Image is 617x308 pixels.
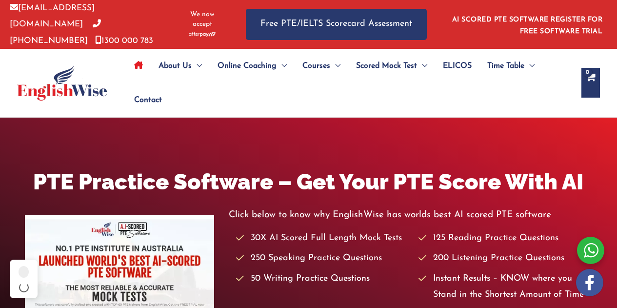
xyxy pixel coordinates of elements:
a: Contact [126,83,162,117]
a: ELICOS [435,49,479,83]
span: Menu Toggle [524,49,535,83]
a: View Shopping Cart, empty [581,68,600,98]
a: CoursesMenu Toggle [295,49,348,83]
h1: PTE Practice Software – Get Your PTE Score With AI [25,166,593,197]
a: Free PTE/IELTS Scorecard Assessment [246,9,427,40]
img: Afterpay-Logo [189,32,216,37]
a: About UsMenu Toggle [151,49,210,83]
li: 250 Speaking Practice Questions [236,250,410,267]
a: Scored Mock TestMenu Toggle [348,49,435,83]
li: Instant Results – KNOW where you Stand in the Shortest Amount of Time [418,271,592,304]
li: 30X AI Scored Full Length Mock Tests [236,230,410,246]
a: AI SCORED PTE SOFTWARE REGISTER FOR FREE SOFTWARE TRIAL [452,16,603,35]
span: Menu Toggle [417,49,427,83]
span: Menu Toggle [192,49,202,83]
a: [EMAIL_ADDRESS][DOMAIN_NAME] [10,4,95,28]
a: Online CoachingMenu Toggle [210,49,295,83]
span: Time Table [487,49,524,83]
p: Click below to know why EnglishWise has worlds best AI scored PTE software [229,207,593,223]
li: 200 Listening Practice Questions [418,250,592,267]
li: 125 Reading Practice Questions [418,230,592,246]
span: ELICOS [443,49,472,83]
nav: Site Navigation: Main Menu [126,49,572,117]
a: Time TableMenu Toggle [479,49,542,83]
span: We now accept [183,10,221,29]
a: [PHONE_NUMBER] [10,20,101,44]
aside: Header Widget 1 [446,8,607,40]
img: white-facebook.png [576,269,603,296]
span: Courses [302,49,330,83]
span: Online Coaching [218,49,277,83]
span: Contact [134,83,162,117]
li: 50 Writing Practice Questions [236,271,410,287]
span: Scored Mock Test [356,49,417,83]
img: cropped-ew-logo [17,65,107,101]
span: Menu Toggle [277,49,287,83]
span: About Us [159,49,192,83]
span: Menu Toggle [330,49,340,83]
a: 1300 000 783 [95,37,153,45]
